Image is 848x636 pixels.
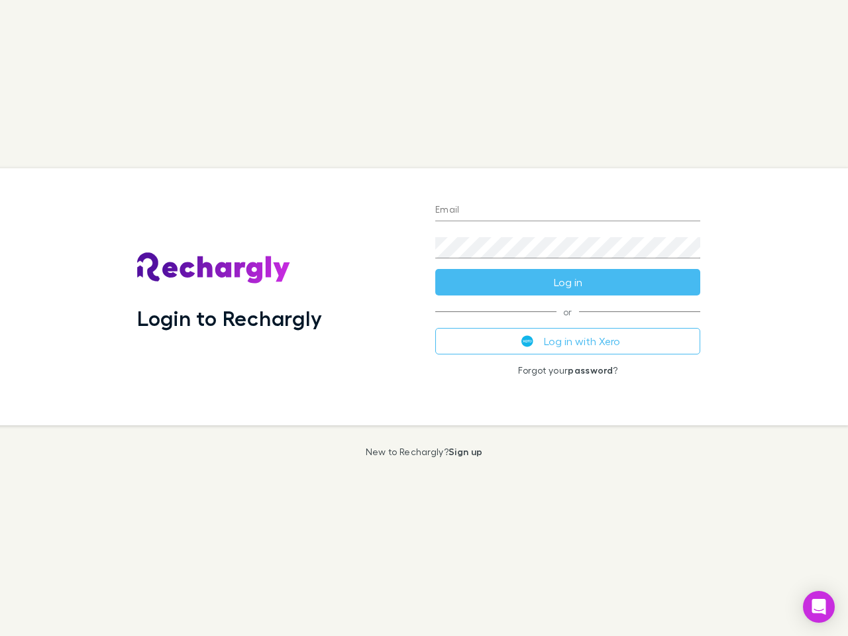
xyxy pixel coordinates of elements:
button: Log in [435,269,700,295]
p: Forgot your ? [435,365,700,376]
a: password [568,364,613,376]
h1: Login to Rechargly [137,305,322,331]
img: Rechargly's Logo [137,252,291,284]
p: New to Rechargly? [366,447,483,457]
span: or [435,311,700,312]
div: Open Intercom Messenger [803,591,835,623]
button: Log in with Xero [435,328,700,354]
a: Sign up [449,446,482,457]
img: Xero's logo [521,335,533,347]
